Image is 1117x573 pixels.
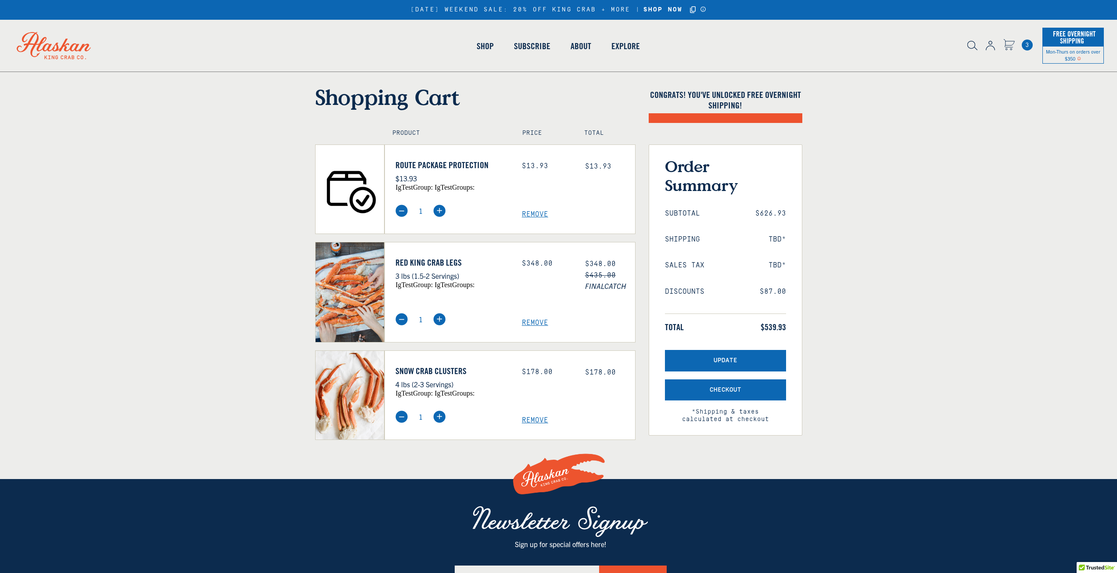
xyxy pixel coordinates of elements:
[1003,39,1015,52] a: Cart
[665,400,786,423] span: *Shipping & taxes calculated at checkout
[585,260,616,268] span: $348.00
[424,538,698,550] p: Sign up for special offers here!
[714,357,737,364] span: Update
[560,21,601,71] a: About
[435,281,474,288] span: igTestGroups:
[665,288,704,296] span: Discounts
[643,6,682,13] strong: SHOP NOW
[392,130,503,137] h4: Product
[649,90,802,111] h4: Congrats! You've unlocked FREE OVERNIGHT SHIPPING!
[967,41,977,50] img: search
[601,21,650,71] a: Explore
[522,416,635,425] a: Remove
[1022,40,1033,50] a: Cart
[585,368,616,376] span: $178.00
[395,160,509,170] a: Route Package Protection
[584,130,627,137] h4: Total
[522,368,572,376] div: $178.00
[665,235,700,244] span: Shipping
[522,130,565,137] h4: Price
[522,210,635,219] a: Remove
[316,145,384,234] img: Route Package Protection - $13.93
[395,411,408,423] img: minus
[665,350,786,371] button: Update
[665,157,786,195] h3: Order Summary
[395,184,433,191] span: igTestGroup:
[435,389,474,397] span: igTestGroups:
[640,6,686,14] a: SHOP NOW
[4,20,103,72] img: Alaskan King Crab Co. logo
[433,411,445,423] img: plus
[585,162,611,170] span: $13.93
[435,184,474,191] span: igTestGroups:
[433,313,445,325] img: plus
[522,319,635,327] a: Remove
[467,21,504,71] a: Shop
[395,378,509,390] p: 4 lbs (2-3 Servings)
[522,259,572,268] div: $348.00
[395,205,408,217] img: minus
[1022,40,1033,50] span: 3
[395,313,408,325] img: minus
[395,257,509,268] a: Red King Crab Legs
[510,443,607,505] img: Alaskan King Crab Co. Logo
[316,351,384,440] img: Snow Crab Clusters - 4 lbs (2-3 Servings)
[395,173,509,184] p: $13.93
[761,322,786,332] span: $539.93
[665,261,704,270] span: Sales Tax
[395,389,433,397] span: igTestGroup:
[986,41,995,50] img: account
[315,84,636,110] h1: Shopping Cart
[760,288,786,296] span: $87.00
[710,386,741,394] span: Checkout
[410,5,707,15] div: [DATE] WEEKEND SALE: 20% OFF KING CRAB + MORE |
[585,280,635,292] span: FINALCATCH
[395,366,509,376] a: Snow Crab Clusters
[1046,48,1100,61] span: Mon-Thurs on orders over $350
[522,162,572,170] div: $13.93
[433,205,445,217] img: plus
[504,21,560,71] a: Subscribe
[395,270,509,281] p: 3 lbs (1.5-2 Servings)
[665,322,684,332] span: Total
[755,209,786,218] span: $626.93
[395,281,433,288] span: igTestGroup:
[1051,27,1095,47] span: Free Overnight Shipping
[1077,55,1081,61] span: Shipping Notice Icon
[665,379,786,401] button: Checkout
[665,209,700,218] span: Subtotal
[585,271,616,279] s: $435.00
[700,6,707,12] a: Announcement Bar Modal
[316,242,384,342] img: Red King Crab Legs - 3 lbs (1.5-2 Servings)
